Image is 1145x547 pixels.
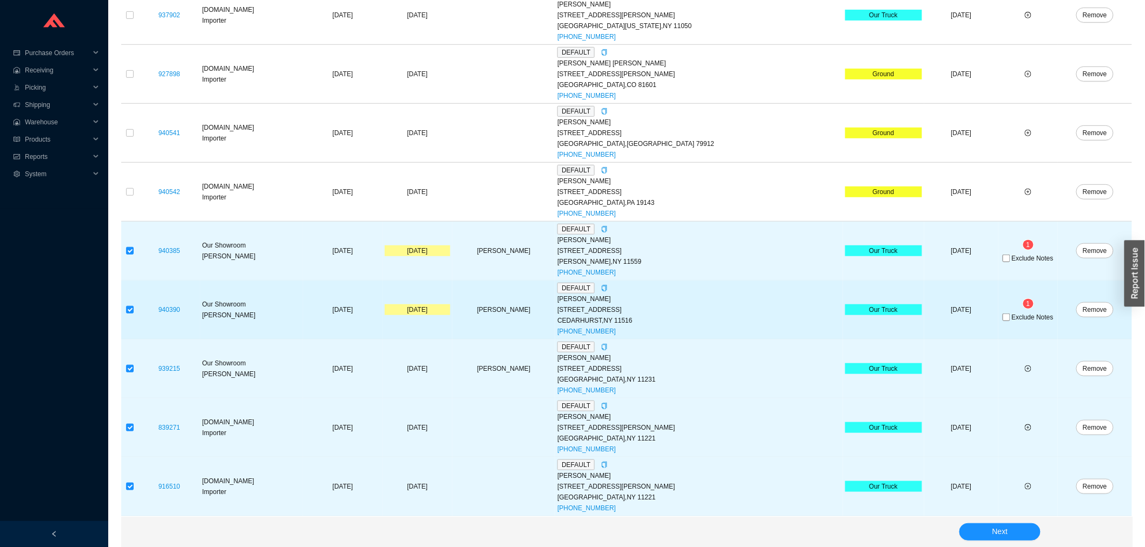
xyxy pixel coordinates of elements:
span: Purchase Orders [25,44,90,62]
span: Remove [1083,69,1107,79]
span: Products [25,131,90,148]
div: Copy [601,459,608,470]
span: plus-circle [1025,189,1031,195]
div: Copy [601,224,608,235]
div: [STREET_ADDRESS][PERSON_NAME] [557,422,840,433]
span: Remove [1083,186,1107,197]
div: [GEOGRAPHIC_DATA] , NY 11221 [557,433,840,444]
span: Warehouse [25,114,90,131]
span: copy [601,285,608,291]
a: 937902 [159,11,180,19]
div: [PERSON_NAME] [557,470,840,481]
div: [GEOGRAPHIC_DATA] , NY 11221 [557,492,840,503]
td: [DATE] [303,163,383,222]
span: copy [601,226,608,232]
a: [PHONE_NUMBER] [557,33,616,41]
a: [PHONE_NUMBER] [557,504,616,512]
span: plus-circle [1025,12,1031,18]
div: [STREET_ADDRESS][PERSON_NAME] [557,69,840,79]
div: [STREET_ADDRESS] [557,128,840,138]
span: credit-card [13,50,21,56]
sup: 1 [1023,240,1034,250]
span: Next [992,525,1008,538]
span: Receiving [25,62,90,79]
div: [DOMAIN_NAME] Importer [202,181,301,203]
div: Copy [601,47,608,58]
div: Our Truck [845,245,922,256]
button: Remove [1076,125,1114,141]
td: [DATE] [303,398,383,457]
td: [DATE] [924,163,998,222]
button: Remove [1076,361,1114,376]
button: Remove [1076,420,1114,435]
div: [STREET_ADDRESS] [557,363,840,374]
span: plus-circle [1025,130,1031,136]
span: DEFAULT [557,459,595,470]
a: [PHONE_NUMBER] [557,386,616,394]
div: [GEOGRAPHIC_DATA] , NY 11231 [557,374,840,385]
a: 939215 [159,365,180,372]
span: Exclude Notes [1011,255,1053,262]
span: Reports [25,148,90,165]
div: [DATE] [385,69,450,79]
div: [DATE] [385,10,450,21]
span: copy [601,108,608,115]
div: Our Truck [845,481,922,492]
span: setting [13,171,21,177]
div: [DOMAIN_NAME] Importer [202,476,301,497]
div: [DOMAIN_NAME] Importer [202,417,301,438]
span: Remove [1083,422,1107,433]
span: plus-circle [1025,71,1031,77]
td: [DATE] [924,281,998,339]
span: left [51,531,57,537]
div: [DOMAIN_NAME] Importer [202,122,301,144]
span: DEFAULT [557,47,595,58]
span: Remove [1083,363,1107,374]
button: Remove [1076,243,1114,258]
sup: 1 [1023,299,1034,309]
div: [STREET_ADDRESS][PERSON_NAME] [557,481,840,492]
td: [DATE] [924,398,998,457]
td: [DATE] [303,222,383,281]
span: Remove [1083,304,1107,315]
button: Remove [1076,479,1114,494]
div: [DOMAIN_NAME] Importer [202,4,301,26]
span: copy [601,167,608,174]
button: Next [959,523,1041,541]
div: Copy [601,283,608,293]
span: Remove [1083,128,1107,138]
div: [PERSON_NAME] [PERSON_NAME] [557,58,840,69]
div: Copy [601,165,608,176]
a: 927898 [159,70,180,78]
div: Our Truck [845,10,922,21]
div: [PERSON_NAME] [557,235,840,245]
a: [PHONE_NUMBER] [557,151,616,158]
a: [PHONE_NUMBER] [557,92,616,99]
span: Exclude Notes [1011,314,1053,321]
div: Our Truck [845,363,922,374]
a: 940385 [159,247,180,255]
td: [DATE] [303,281,383,339]
div: [PERSON_NAME] , NY 11559 [557,256,840,267]
span: Picking [25,79,90,96]
input: Exclude Notes [1003,255,1010,262]
span: copy [601,344,608,350]
td: [DATE] [924,457,998,516]
input: Exclude Notes [1003,313,1010,321]
button: Remove [1076,184,1114,199]
div: [STREET_ADDRESS] [557,186,840,197]
span: fund [13,154,21,160]
span: System [25,165,90,183]
span: copy [601,49,608,56]
td: [DATE] [303,339,383,398]
div: Our Showroom [PERSON_NAME] [202,299,301,321]
span: Remove [1083,10,1107,21]
div: [GEOGRAPHIC_DATA][US_STATE] , NY 11050 [557,21,840,31]
div: [DATE] [385,304,450,315]
span: 1 [1026,300,1030,308]
div: [PERSON_NAME] [557,117,840,128]
div: Our Truck [845,422,922,433]
td: [DATE] [303,457,383,516]
td: [DATE] [303,104,383,163]
span: DEFAULT [557,342,595,352]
